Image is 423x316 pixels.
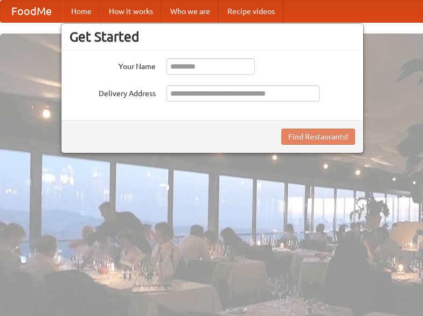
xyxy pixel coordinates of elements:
[100,1,162,22] a: How it works
[70,85,156,99] label: Delivery Address
[219,1,283,22] a: Recipe videos
[281,129,355,145] button: Find Restaurants!
[70,29,355,45] h3: Get Started
[70,58,156,72] label: Your Name
[162,1,219,22] a: Who we are
[1,1,63,22] a: FoodMe
[63,1,100,22] a: Home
